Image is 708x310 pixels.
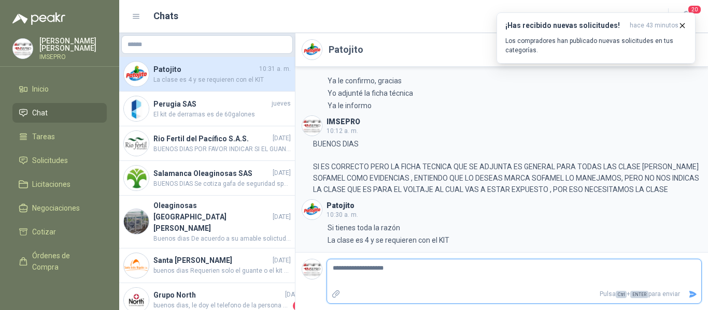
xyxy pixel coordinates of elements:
[119,248,295,283] a: Company LogoSanta [PERSON_NAME][DATE]buenos dias Requerien solo el guante o el kit completo , con...
[124,62,149,86] img: Company Logo
[153,168,271,179] h4: Salamanca Oleaginosas SAS
[329,42,363,57] h2: Patojito
[32,155,68,166] span: Solicitudes
[328,234,449,246] p: La clase es 4 y se requieren con el KIT
[12,79,107,99] a: Inicio
[124,96,149,121] img: Company Logo
[153,75,291,85] span: La clase es 4 y se requieren con el KIT
[677,7,696,26] button: 20
[124,166,149,190] img: Company Logo
[328,87,413,99] p: Yo adjunté la ficha técnica
[119,92,295,126] a: Company LogoPerugia SASjuevesEl kit de derramas es de 60galones
[32,202,80,214] span: Negociaciones
[684,285,701,303] button: Enviar
[12,281,107,301] a: Remisiones
[302,200,322,219] img: Company Logo
[616,291,627,298] span: Ctrl
[32,250,97,273] span: Órdenes de Compra
[32,107,48,119] span: Chat
[32,131,55,142] span: Tareas
[12,151,107,170] a: Solicitudes
[687,5,702,14] span: 20
[12,246,107,277] a: Órdenes de Compra
[273,256,291,265] span: [DATE]
[39,37,107,52] p: [PERSON_NAME] [PERSON_NAME]
[12,103,107,123] a: Chat
[285,290,303,300] span: [DATE]
[302,116,322,136] img: Company Logo
[153,9,178,23] h1: Chats
[630,21,678,30] span: hace 43 minutos
[153,255,271,266] h4: Santa [PERSON_NAME]
[12,198,107,218] a: Negociaciones
[259,64,291,74] span: 10:31 a. m.
[32,179,70,190] span: Licitaciones
[153,289,283,301] h4: Grupo North
[153,234,291,244] span: Buenos dias De acuerdo a su amable solictud favor indicar si es extintor satelite es ABC o BC muc...
[345,285,685,303] p: Pulsa + para enviar
[302,259,322,279] img: Company Logo
[327,285,345,303] label: Adjuntar archivos
[12,12,65,25] img: Logo peakr
[39,54,107,60] p: IMSEPRO
[153,179,291,189] span: BUENOS DIAS Se cotiza gafa de seguridad spy lente oscuro marca steelpro(la gafa virtual 3m ref: 1...
[12,127,107,146] a: Tareas
[119,126,295,161] a: Company LogoRio Fertil del Pacífico S.A.S.[DATE]BUENOS DIAS POR FAVOR INDICAR SI EL GUANTE REQUER...
[505,36,687,55] p: Los compradores han publicado nuevas solicitudes en tus categorías.
[327,127,358,135] span: 10:12 a. m.
[153,98,270,110] h4: Perugia SAS
[328,52,402,86] p: Buenos días Ya le confirmo, gracias
[153,64,257,75] h4: Patojito
[153,266,291,276] span: buenos dias Requerien solo el guante o el kit completo , con pruebas de testeo incluido muchas gr...
[273,212,291,222] span: [DATE]
[328,100,372,111] p: Ya le informo
[124,209,149,234] img: Company Logo
[153,200,271,234] h4: Oleaginosas [GEOGRAPHIC_DATA][PERSON_NAME]
[12,222,107,242] a: Cotizar
[32,226,56,238] span: Cotizar
[153,110,291,120] span: El kit de derramas es de 60galones
[272,99,291,109] span: jueves
[327,119,360,125] h3: IMSEPRO
[505,21,626,30] h3: ¡Has recibido nuevas solicitudes!
[12,174,107,194] a: Licitaciones
[119,161,295,196] a: Company LogoSalamanca Oleaginosas SAS[DATE]BUENOS DIAS Se cotiza gafa de seguridad spy lente oscu...
[302,40,322,60] img: Company Logo
[327,203,355,209] h3: Patojito
[328,222,400,233] p: Si tienes toda la razón
[124,131,149,156] img: Company Logo
[119,196,295,248] a: Company LogoOleaginosas [GEOGRAPHIC_DATA][PERSON_NAME][DATE]Buenos dias De acuerdo a su amable so...
[497,12,696,64] button: ¡Has recibido nuevas solicitudes!hace 43 minutos Los compradores han publicado nuevas solicitudes...
[153,133,271,144] h4: Rio Fertil del Pacífico S.A.S.
[32,83,49,95] span: Inicio
[327,211,358,218] span: 10:30 a. m.
[273,168,291,178] span: [DATE]
[124,253,149,278] img: Company Logo
[153,144,291,154] span: BUENOS DIAS POR FAVOR INDICAR SI EL GUANTE REQUERIDO SOLVEX ES EL LARGO DE 18" REFERENCIA 37-185 ...
[119,57,295,92] a: Company LogoPatojito10:31 a. m.La clase es 4 y se requieren con el KIT
[273,134,291,143] span: [DATE]
[313,138,702,195] p: BUENOS DIAS SI ES CORRECTO PERO LA FICHA TECNICA QUE SE ADJUNTA ES GENERAL PARA TODAS LAS CLASE [...
[630,291,648,298] span: ENTER
[13,39,33,58] img: Company Logo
